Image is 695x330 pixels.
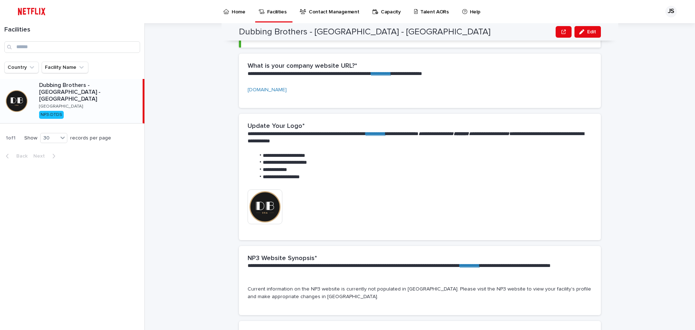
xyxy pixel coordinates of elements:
[248,122,305,130] h2: Update Your Logo*
[70,135,111,141] p: records per page
[14,4,49,19] img: ifQbXi3ZQGMSEF7WDB7W
[574,26,601,38] button: Edit
[24,135,37,141] p: Show
[12,154,28,159] span: Back
[248,285,592,301] p: Current information on the NP3 website is currently not populated in [GEOGRAPHIC_DATA]. Please vi...
[665,6,677,17] div: JS
[248,255,317,263] h2: NP3 Website Synopsis*
[4,41,140,53] input: Search
[248,87,287,92] a: [DOMAIN_NAME]
[248,62,357,70] h2: What is your company website URL?*
[42,62,88,73] button: Facility Name
[33,154,49,159] span: Next
[30,153,61,159] button: Next
[41,134,58,142] div: 30
[239,27,490,37] h2: Dubbing Brothers - [GEOGRAPHIC_DATA] - [GEOGRAPHIC_DATA]
[587,29,596,34] span: Edit
[4,62,39,73] button: Country
[39,104,83,109] p: [GEOGRAPHIC_DATA]
[39,82,140,103] p: Dubbing Brothers - [GEOGRAPHIC_DATA] - [GEOGRAPHIC_DATA]
[39,111,64,119] div: NP3-DTDS
[4,26,140,34] h1: Facilities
